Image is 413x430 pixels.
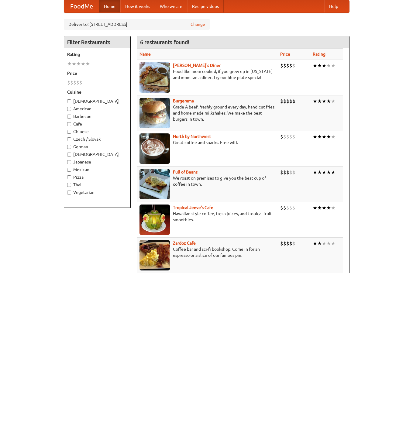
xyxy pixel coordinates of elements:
[67,89,127,95] h5: Cuisine
[67,144,127,150] label: German
[67,159,127,165] label: Japanese
[99,0,120,12] a: Home
[64,19,210,30] div: Deliver to: [STREET_ADDRESS]
[120,0,155,12] a: How it works
[139,104,275,122] p: Grade A beef, freshly ground every day, hand-cut fries, and home-made milkshakes. We make the bes...
[280,169,283,176] li: $
[292,240,295,247] li: $
[67,99,71,103] input: [DEMOGRAPHIC_DATA]
[155,0,187,12] a: Who we are
[173,205,213,210] a: Tropical Jeeve's Cafe
[67,136,127,142] label: Czech / Slovak
[313,205,317,211] li: ★
[67,153,71,157] input: [DEMOGRAPHIC_DATA]
[280,62,283,69] li: $
[173,98,194,103] b: Burgerama
[173,241,196,246] a: Zardoz Cafe
[139,169,170,199] img: beans.jpg
[292,98,295,105] li: $
[139,133,170,164] img: north.jpg
[313,62,317,69] li: ★
[322,98,326,105] li: ★
[67,107,71,111] input: American
[317,205,322,211] li: ★
[67,183,71,187] input: Thai
[139,175,275,187] p: We roast on premises to give you the best cup of coffee in town.
[283,240,286,247] li: $
[67,70,127,76] h5: Price
[64,36,130,48] h4: Filter Restaurants
[139,139,275,146] p: Great coffee and snacks. Free wifi.
[67,145,71,149] input: German
[326,205,331,211] li: ★
[313,240,317,247] li: ★
[286,133,289,140] li: $
[283,62,286,69] li: $
[292,205,295,211] li: $
[317,169,322,176] li: ★
[292,62,295,69] li: $
[286,98,289,105] li: $
[67,168,71,172] input: Mexican
[85,60,90,67] li: ★
[67,167,127,173] label: Mexican
[173,63,221,68] a: [PERSON_NAME]'s Diner
[67,130,71,134] input: Chinese
[326,98,331,105] li: ★
[81,60,85,67] li: ★
[313,169,317,176] li: ★
[326,133,331,140] li: ★
[331,98,336,105] li: ★
[139,240,170,270] img: zardoz.jpg
[67,175,71,179] input: Pizza
[286,205,289,211] li: $
[292,133,295,140] li: $
[289,98,292,105] li: $
[64,0,99,12] a: FoodMe
[67,151,127,157] label: [DEMOGRAPHIC_DATA]
[317,240,322,247] li: ★
[72,60,76,67] li: ★
[67,174,127,180] label: Pizza
[331,205,336,211] li: ★
[67,98,127,104] label: [DEMOGRAPHIC_DATA]
[79,79,82,86] li: $
[173,134,211,139] b: North by Northwest
[139,205,170,235] img: jeeves.jpg
[67,182,127,188] label: Thai
[139,52,151,57] a: Name
[322,133,326,140] li: ★
[280,133,283,140] li: $
[324,0,343,12] a: Help
[283,133,286,140] li: $
[331,240,336,247] li: ★
[173,170,198,174] b: Full of Beans
[292,169,295,176] li: $
[289,133,292,140] li: $
[317,133,322,140] li: ★
[139,62,170,93] img: sallys.jpg
[283,169,286,176] li: $
[67,60,72,67] li: ★
[139,98,170,128] img: burgerama.jpg
[313,133,317,140] li: ★
[326,240,331,247] li: ★
[76,60,81,67] li: ★
[67,121,127,127] label: Cafe
[286,240,289,247] li: $
[317,62,322,69] li: ★
[67,113,127,119] label: Barbecue
[280,205,283,211] li: $
[67,189,127,195] label: Vegetarian
[76,79,79,86] li: $
[139,211,275,223] p: Hawaiian style coffee, fresh juices, and tropical fruit smoothies.
[322,205,326,211] li: ★
[139,246,275,258] p: Coffee bar and sci-fi bookshop. Come in for an espresso or a slice of our famous pie.
[67,79,70,86] li: $
[289,205,292,211] li: $
[73,79,76,86] li: $
[283,98,286,105] li: $
[67,137,71,141] input: Czech / Slovak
